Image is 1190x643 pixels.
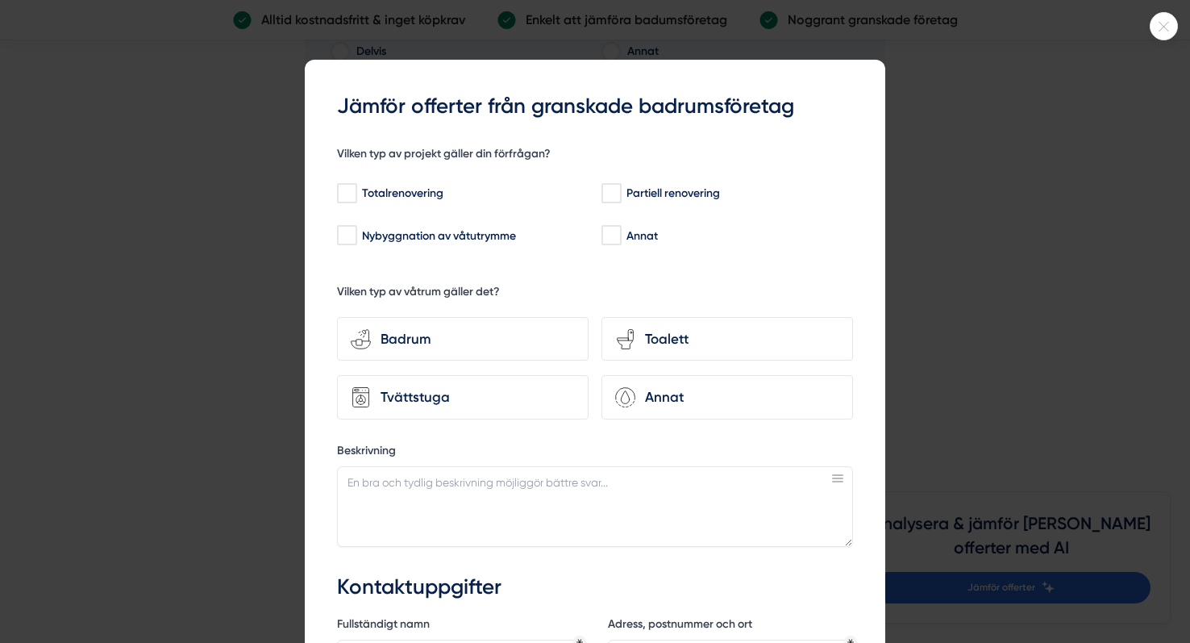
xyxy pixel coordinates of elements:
input: Nybyggnation av våtutrymme [337,228,356,244]
h3: Jämför offerter från granskade badrumsföretag [337,92,853,121]
input: Totalrenovering [337,186,356,202]
input: Annat [601,228,620,244]
label: Adress, postnummer och ort [608,616,853,637]
label: Beskrivning [337,443,853,463]
input: Partiell renovering [601,186,620,202]
h5: Vilken typ av projekt gäller din förfrågan? [337,146,551,166]
h3: Kontaktuppgifter [337,573,853,602]
label: Fullständigt namn [337,616,582,637]
h5: Vilken typ av våtrum gäller det? [337,284,500,304]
